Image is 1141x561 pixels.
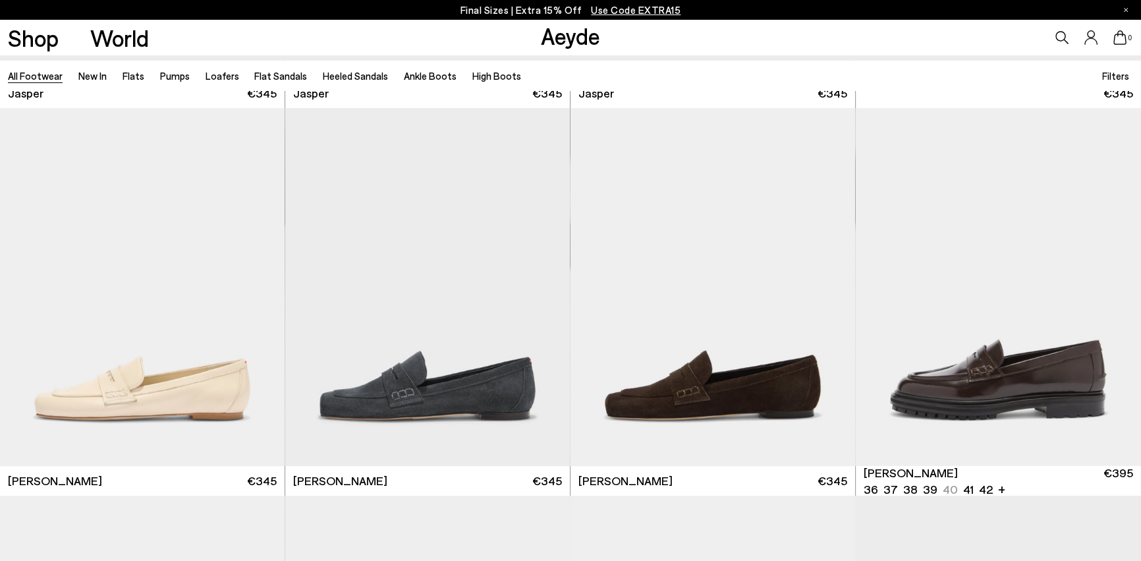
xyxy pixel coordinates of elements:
[1102,70,1129,82] span: Filters
[472,70,521,82] a: High Boots
[1127,34,1133,42] span: 0
[856,108,1141,466] a: Next slide Previous slide
[8,85,43,102] span: Jasper
[923,481,937,498] li: 39
[864,481,989,498] ul: variant
[293,473,387,489] span: [PERSON_NAME]
[864,465,958,481] span: [PERSON_NAME]
[541,22,600,49] a: Aeyde
[998,480,1005,498] li: +
[856,108,1141,466] img: Leon Loafers
[532,85,562,102] span: €345
[460,2,681,18] p: Final Sizes | Extra 15% Off
[8,26,59,49] a: Shop
[578,473,673,489] span: [PERSON_NAME]
[123,70,144,82] a: Flats
[856,466,1141,496] a: [PERSON_NAME] 36 37 38 39 40 41 42 + €395
[591,4,681,16] span: Navigate to /collections/ss25-final-sizes
[856,108,1141,466] div: 1 / 6
[1103,465,1133,498] span: €395
[818,85,847,102] span: €345
[532,473,562,489] span: €345
[8,70,63,82] a: All Footwear
[864,481,878,498] li: 36
[254,70,307,82] a: Flat Sandals
[578,85,614,102] span: Jasper
[90,26,149,49] a: World
[404,70,457,82] a: Ankle Boots
[323,70,388,82] a: Heeled Sandals
[979,481,993,498] li: 42
[963,481,974,498] li: 41
[818,473,847,489] span: €345
[570,108,855,466] img: Lana Suede Loafers
[78,70,107,82] a: New In
[247,473,277,489] span: €345
[293,85,329,102] span: Jasper
[285,78,570,108] a: Jasper €345
[903,481,918,498] li: 38
[8,473,102,489] span: [PERSON_NAME]
[160,70,190,82] a: Pumps
[856,78,1141,108] a: €345
[247,85,277,102] span: €345
[1103,85,1133,102] span: €345
[1113,30,1127,45] a: 0
[883,481,898,498] li: 37
[206,70,239,82] a: Loafers
[285,108,570,466] img: Lana Suede Loafers
[285,466,570,496] a: [PERSON_NAME] €345
[570,466,855,496] a: [PERSON_NAME] €345
[570,78,855,108] a: Jasper €345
